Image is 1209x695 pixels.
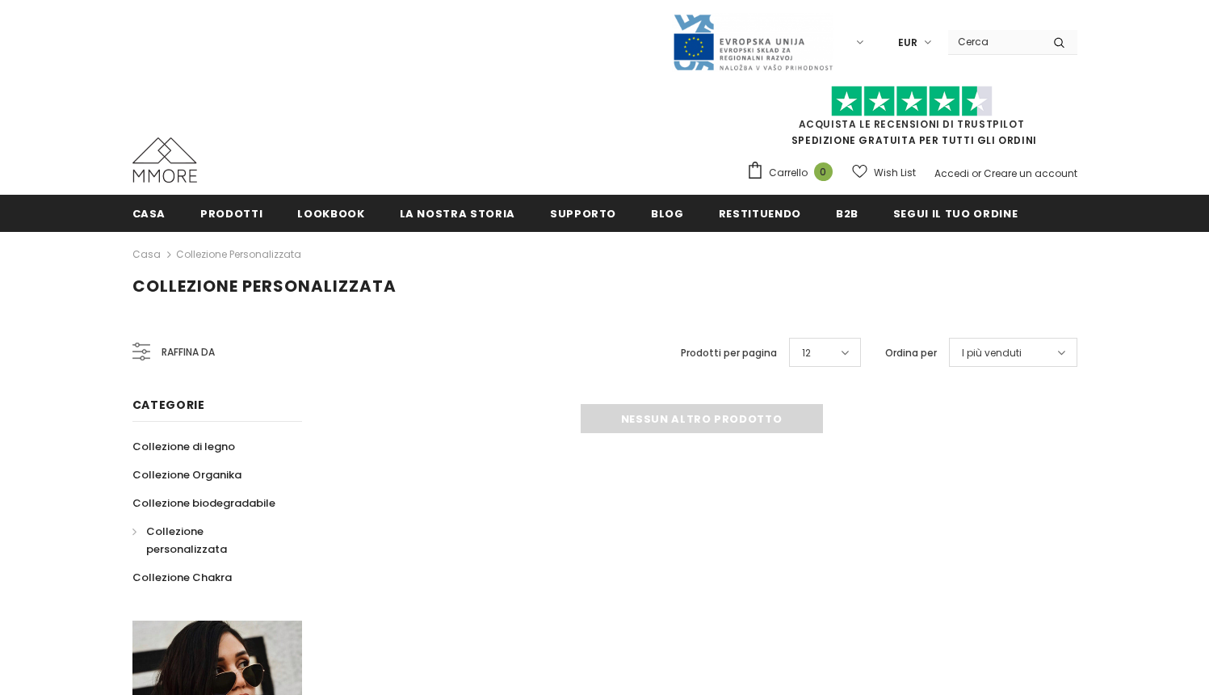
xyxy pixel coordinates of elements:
[852,158,916,187] a: Wish List
[836,206,858,221] span: B2B
[672,13,833,72] img: Javni Razpis
[681,345,777,361] label: Prodotti per pagina
[297,206,364,221] span: Lookbook
[898,35,917,51] span: EUR
[132,563,232,592] a: Collezione Chakra
[132,570,232,585] span: Collezione Chakra
[146,524,227,557] span: Collezione personalizzata
[550,206,616,221] span: supporto
[802,345,811,361] span: 12
[132,495,275,511] span: Collezione biodegradabile
[885,345,937,361] label: Ordina per
[893,195,1018,231] a: Segui il tuo ordine
[962,345,1022,361] span: I più venduti
[719,195,801,231] a: Restituendo
[814,162,833,181] span: 0
[831,86,993,117] img: Fidati di Pilot Stars
[934,166,969,180] a: Accedi
[132,245,161,264] a: Casa
[132,397,205,413] span: Categorie
[651,195,684,231] a: Blog
[400,206,515,221] span: La nostra storia
[132,206,166,221] span: Casa
[672,35,833,48] a: Javni Razpis
[162,343,215,361] span: Raffina da
[200,206,262,221] span: Prodotti
[400,195,515,231] a: La nostra storia
[132,517,284,563] a: Collezione personalizzata
[651,206,684,221] span: Blog
[746,161,841,185] a: Carrello 0
[200,195,262,231] a: Prodotti
[550,195,616,231] a: supporto
[893,206,1018,221] span: Segui il tuo ordine
[769,165,808,181] span: Carrello
[948,30,1041,53] input: Search Site
[746,93,1077,147] span: SPEDIZIONE GRATUITA PER TUTTI GLI ORDINI
[799,117,1025,131] a: Acquista le recensioni di TrustPilot
[132,195,166,231] a: Casa
[132,275,397,297] span: Collezione personalizzata
[132,137,197,183] img: Casi MMORE
[132,467,241,482] span: Collezione Organika
[874,165,916,181] span: Wish List
[836,195,858,231] a: B2B
[132,432,235,461] a: Collezione di legno
[132,439,235,454] span: Collezione di legno
[132,461,241,489] a: Collezione Organika
[984,166,1077,180] a: Creare un account
[132,489,275,517] a: Collezione biodegradabile
[176,247,301,261] a: Collezione personalizzata
[297,195,364,231] a: Lookbook
[719,206,801,221] span: Restituendo
[972,166,981,180] span: or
